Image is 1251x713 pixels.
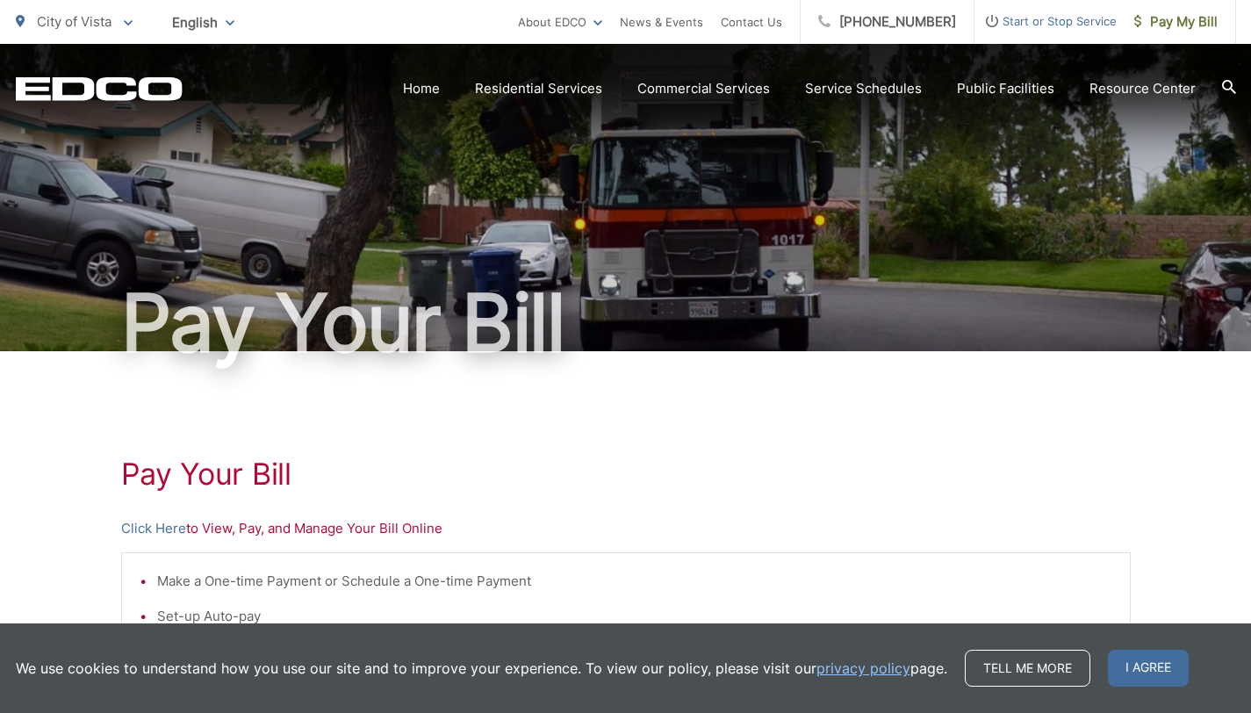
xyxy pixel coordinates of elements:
a: EDCD logo. Return to the homepage. [16,76,183,101]
a: News & Events [620,11,703,32]
a: Service Schedules [805,78,922,99]
a: Resource Center [1089,78,1196,99]
li: Make a One-time Payment or Schedule a One-time Payment [157,571,1112,592]
span: Pay My Bill [1134,11,1218,32]
a: Residential Services [475,78,602,99]
a: Public Facilities [957,78,1054,99]
a: About EDCO [518,11,602,32]
a: Click Here [121,518,186,539]
h1: Pay Your Bill [16,279,1236,367]
a: Commercial Services [637,78,770,99]
li: Set-up Auto-pay [157,606,1112,627]
a: Home [403,78,440,99]
a: privacy policy [816,658,910,679]
p: to View, Pay, and Manage Your Bill Online [121,518,1131,539]
a: Contact Us [721,11,782,32]
a: Tell me more [965,650,1090,687]
h1: Pay Your Bill [121,457,1131,492]
span: English [159,7,248,38]
span: I agree [1108,650,1189,687]
p: We use cookies to understand how you use our site and to improve your experience. To view our pol... [16,658,947,679]
span: City of Vista [37,13,111,30]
